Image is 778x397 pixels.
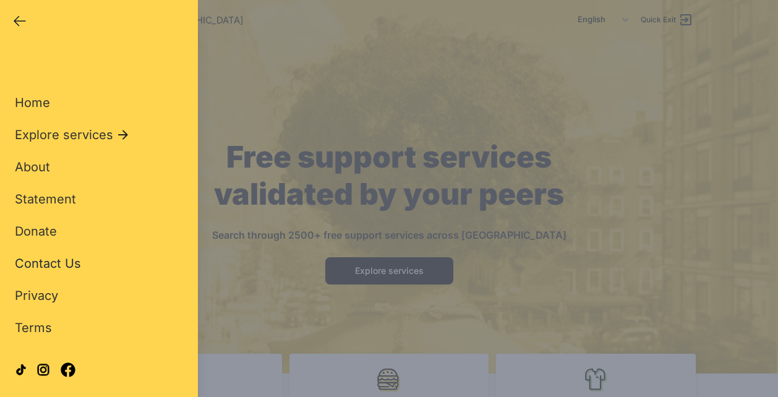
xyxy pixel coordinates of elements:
a: Home [15,94,50,111]
span: Contact Us [15,256,81,271]
a: Terms [15,319,52,336]
span: Statement [15,192,76,207]
a: Contact Us [15,255,81,272]
a: Donate [15,223,57,240]
span: Donate [15,224,57,239]
span: Home [15,95,50,110]
a: About [15,158,50,176]
span: About [15,160,50,174]
button: Explore services [15,126,130,143]
span: Terms [15,320,52,335]
span: Explore services [15,126,113,143]
span: Privacy [15,288,58,303]
a: Privacy [15,287,58,304]
a: Statement [15,190,76,208]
